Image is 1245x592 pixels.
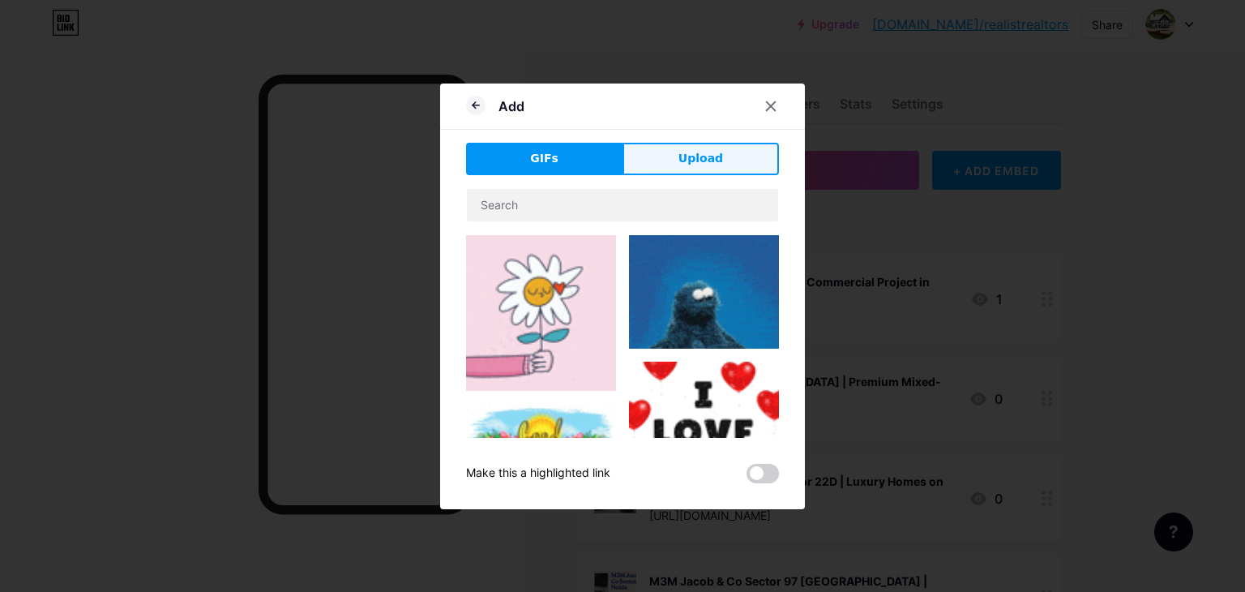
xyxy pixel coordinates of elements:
span: GIFs [530,150,558,167]
button: GIFs [466,143,622,175]
img: Gihpy [466,235,616,392]
img: Gihpy [466,404,616,494]
div: Add [498,97,524,116]
span: Upload [678,150,723,167]
input: Search [467,189,778,221]
img: Gihpy [629,362,779,512]
button: Upload [622,143,779,175]
img: Gihpy [629,235,779,350]
div: Make this a highlighted link [466,464,610,483]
